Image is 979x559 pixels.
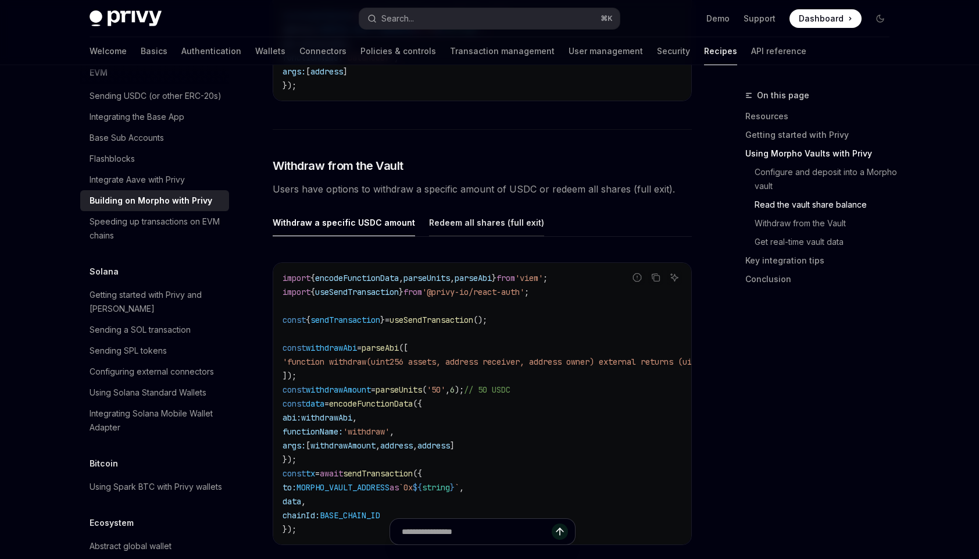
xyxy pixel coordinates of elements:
[390,315,473,325] span: useSendTransaction
[80,190,229,211] a: Building on Morpho with Privy
[306,384,371,395] span: withdrawAmount
[310,287,315,297] span: {
[90,407,222,435] div: Integrating Solana Mobile Wallet Adapter
[306,66,310,77] span: [
[296,482,390,493] span: MORPHO_VAULT_ADDRESS
[306,398,324,409] span: data
[360,37,436,65] a: Policies & controls
[390,426,394,437] span: ,
[745,126,899,144] a: Getting started with Privy
[283,287,310,297] span: import
[90,386,206,400] div: Using Solana Standard Wallets
[706,13,730,24] a: Demo
[90,457,118,471] h5: Bitcoin
[80,536,229,557] a: Abstract global wallet
[80,86,229,106] a: Sending USDC (or other ERC-20s)
[306,343,357,353] span: withdrawAbi
[376,384,422,395] span: parseUnits
[744,13,776,24] a: Support
[283,66,306,77] span: args:
[80,361,229,382] a: Configuring external connectors
[90,516,134,530] h5: Ecosystem
[385,315,390,325] span: =
[427,384,445,395] span: '50'
[310,315,380,325] span: sendTransaction
[745,195,899,214] a: Read the vault share balance
[283,510,320,521] span: chainId:
[745,251,899,270] a: Key integration tips
[704,37,737,65] a: Recipes
[757,88,809,102] span: On this page
[315,468,320,479] span: =
[80,284,229,319] a: Getting started with Privy and [PERSON_NAME]
[552,524,568,540] button: Send message
[515,273,543,283] span: 'viem'
[380,315,385,325] span: }
[90,539,171,553] div: Abstract global wallet
[90,89,221,103] div: Sending USDC (or other ERC-20s)
[283,80,296,91] span: });
[422,384,427,395] span: (
[445,384,450,395] span: ,
[601,14,613,23] span: ⌘ K
[310,440,376,451] span: withdrawAmount
[455,384,464,395] span: );
[90,323,191,337] div: Sending a SOL transaction
[429,209,544,236] div: Redeem all shares (full exit)
[283,343,306,353] span: const
[450,482,455,493] span: }
[273,181,692,197] span: Users have options to withdraw a specific amount of USDC or redeem all shares (full exit).
[324,398,329,409] span: =
[657,37,690,65] a: Security
[492,273,496,283] span: }
[381,12,414,26] div: Search...
[359,8,620,29] button: Open search
[141,37,167,65] a: Basics
[403,287,422,297] span: from
[320,510,380,521] span: BASE_CHAIN_ID
[399,343,408,353] span: ([
[80,340,229,361] a: Sending SPL tokens
[80,127,229,148] a: Base Sub Accounts
[273,209,415,236] div: Withdraw a specific USDC amount
[403,273,450,283] span: parseUnits
[310,66,343,77] span: address
[543,273,548,283] span: ;
[181,37,241,65] a: Authentication
[90,110,184,124] div: Integrating the Base App
[80,211,229,246] a: Speeding up transactions on EVM chains
[455,482,459,493] span: `
[399,273,403,283] span: ,
[745,163,899,195] a: Configure and deposit into a Morpho vault
[80,106,229,127] a: Integrating the Base App
[299,37,346,65] a: Connectors
[799,13,844,24] span: Dashboard
[301,496,306,507] span: ,
[90,152,135,166] div: Flashblocks
[450,273,455,283] span: ,
[90,288,222,316] div: Getting started with Privy and [PERSON_NAME]
[80,148,229,169] a: Flashblocks
[390,482,399,493] span: as
[745,107,899,126] a: Resources
[90,265,119,279] h5: Solana
[569,37,643,65] a: User management
[343,426,390,437] span: 'withdraw'
[283,468,306,479] span: const
[413,398,422,409] span: ({
[80,403,229,438] a: Integrating Solana Mobile Wallet Adapter
[90,215,222,243] div: Speeding up transactions on EVM chains
[357,343,362,353] span: =
[450,440,455,451] span: ]
[90,480,222,494] div: Using Spark BTC with Privy wallets
[667,270,682,285] button: Ask AI
[745,270,899,289] a: Conclusion
[90,37,127,65] a: Welcome
[630,270,645,285] button: Report incorrect code
[745,144,899,163] a: Using Morpho Vaults with Privy
[455,273,492,283] span: parseAbi
[306,468,315,479] span: tx
[343,66,348,77] span: ]
[352,412,357,423] span: ,
[399,287,403,297] span: }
